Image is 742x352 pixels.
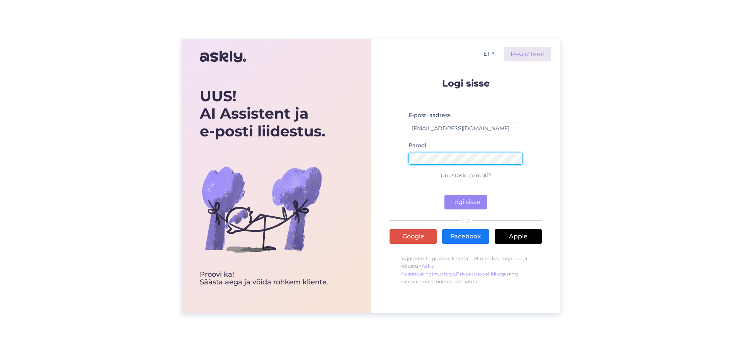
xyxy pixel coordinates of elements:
button: Logi sisse [444,195,487,209]
a: Google [390,229,437,244]
img: Askly [200,48,246,66]
span: VÕI [459,218,472,223]
a: Facebook [442,229,489,244]
div: Proovi ka! Säästa aega ja võida rohkem kliente. [200,271,328,286]
p: Logi sisse [390,78,542,88]
a: Registreeri [504,47,551,61]
img: bg-askly [200,147,323,271]
label: E-posti aadress [408,111,451,119]
a: Privaatsuspoliitikaga [456,271,507,277]
button: ET [480,48,498,60]
a: Unustasid parooli? [441,172,491,179]
p: Vajutades Logi sisse, kinnitan, et olen läbi lugenud ja nõustun , ning saama emaile uuenduste kohta. [390,251,542,289]
a: Askly Kasutajatingimustega [401,263,455,277]
input: Sisesta e-posti aadress [408,122,523,134]
a: Apple [495,229,542,244]
label: Parool [408,141,426,150]
div: UUS! AI Assistent ja e-posti liidestus. [200,87,328,140]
